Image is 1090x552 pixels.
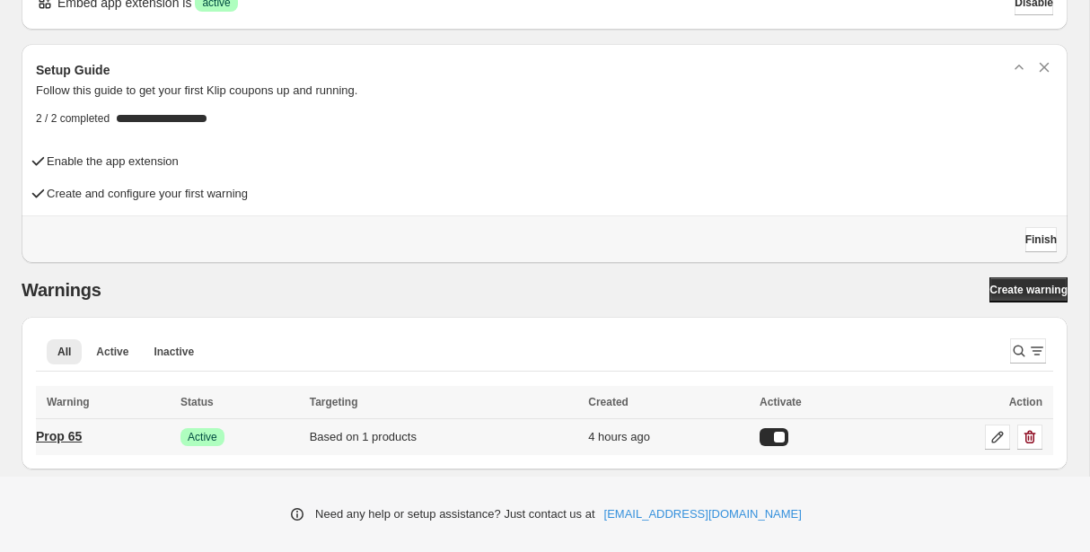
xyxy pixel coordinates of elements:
[310,428,578,446] div: Based on 1 products
[588,396,629,408] span: Created
[36,422,82,451] a: Prop 65
[1010,338,1046,364] button: Search and filter results
[36,61,110,79] h3: Setup Guide
[47,153,179,171] h4: Enable the app extension
[47,396,90,408] span: Warning
[22,279,101,301] h2: Warnings
[604,505,802,523] a: [EMAIL_ADDRESS][DOMAIN_NAME]
[47,185,248,203] h4: Create and configure your first warning
[1025,232,1057,247] span: Finish
[989,283,1068,297] span: Create warning
[310,396,358,408] span: Targeting
[36,427,82,445] p: Prop 65
[154,345,194,359] span: Inactive
[989,277,1068,302] a: Create warning
[96,345,128,359] span: Active
[1009,396,1042,408] span: Action
[36,111,110,126] span: 2 / 2 completed
[57,345,71,359] span: All
[588,428,749,446] div: 4 hours ago
[36,82,1053,100] p: Follow this guide to get your first Klip coupons up and running.
[760,396,802,408] span: Activate
[1025,227,1057,252] button: Finish
[188,430,217,444] span: Active
[180,396,214,408] span: Status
